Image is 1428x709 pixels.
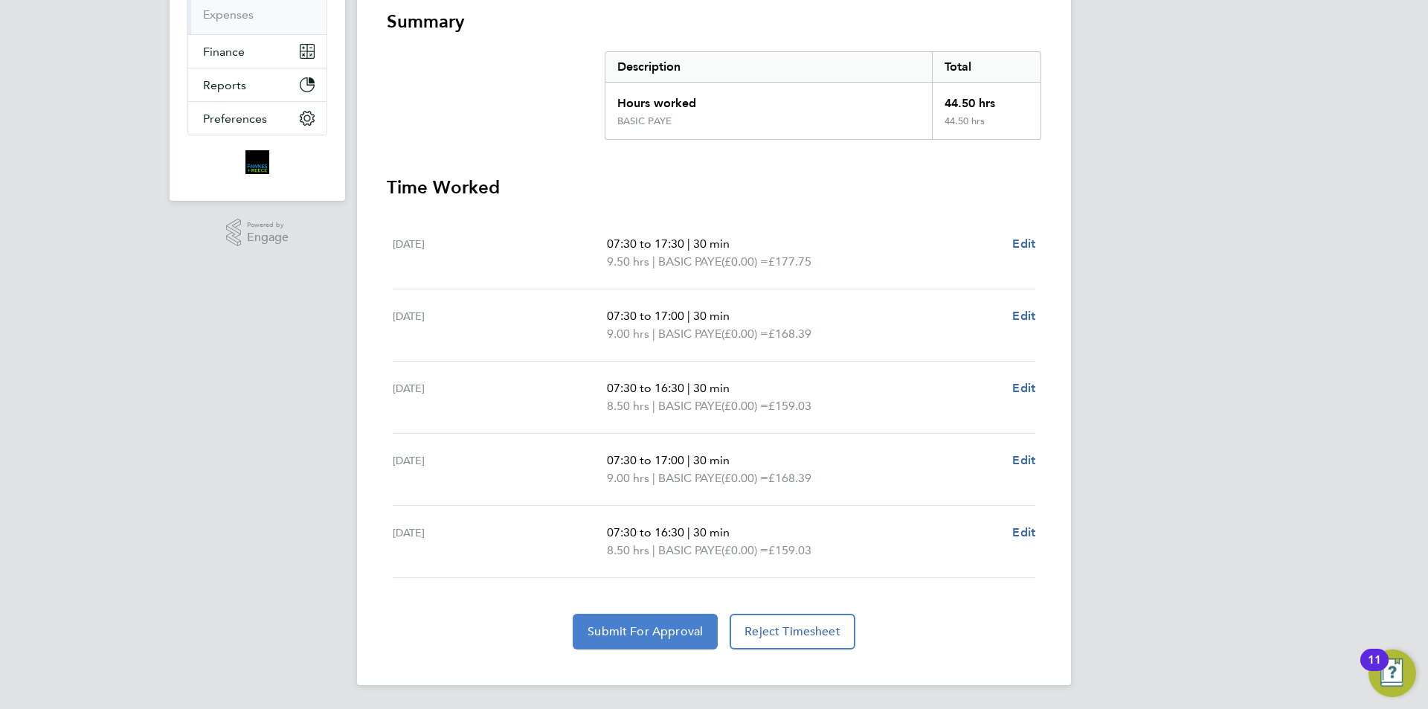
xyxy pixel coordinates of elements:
[652,327,655,341] span: |
[203,45,245,59] span: Finance
[607,327,649,341] span: 9.00 hrs
[607,381,684,395] span: 07:30 to 16:30
[1012,453,1035,467] span: Edit
[393,307,607,343] div: [DATE]
[721,327,768,341] span: (£0.00) =
[1012,525,1035,539] span: Edit
[573,614,718,649] button: Submit For Approval
[393,452,607,487] div: [DATE]
[693,525,730,539] span: 30 min
[387,176,1041,199] h3: Time Worked
[607,254,649,269] span: 9.50 hrs
[187,150,327,174] a: Go to home page
[393,524,607,559] div: [DATE]
[203,7,254,22] a: Expenses
[1012,237,1035,251] span: Edit
[247,231,289,244] span: Engage
[652,399,655,413] span: |
[226,219,289,247] a: Powered byEngage
[693,237,730,251] span: 30 min
[393,379,607,415] div: [DATE]
[203,112,267,126] span: Preferences
[768,471,811,485] span: £168.39
[588,624,703,639] span: Submit For Approval
[721,254,768,269] span: (£0.00) =
[387,10,1041,649] section: Timesheet
[687,525,690,539] span: |
[768,399,811,413] span: £159.03
[1012,379,1035,397] a: Edit
[730,614,855,649] button: Reject Timesheet
[721,399,768,413] span: (£0.00) =
[247,219,289,231] span: Powered by
[1012,307,1035,325] a: Edit
[1368,649,1416,697] button: Open Resource Center, 11 new notifications
[687,309,690,323] span: |
[768,327,811,341] span: £168.39
[188,35,327,68] button: Finance
[721,543,768,557] span: (£0.00) =
[652,543,655,557] span: |
[607,471,649,485] span: 9.00 hrs
[687,381,690,395] span: |
[768,254,811,269] span: £177.75
[744,624,840,639] span: Reject Timesheet
[1368,660,1381,679] div: 11
[1012,524,1035,542] a: Edit
[768,543,811,557] span: £159.03
[607,543,649,557] span: 8.50 hrs
[687,237,690,251] span: |
[605,83,932,115] div: Hours worked
[203,78,246,92] span: Reports
[617,115,672,127] div: BASIC PAYE
[607,453,684,467] span: 07:30 to 17:00
[652,471,655,485] span: |
[1012,309,1035,323] span: Edit
[693,309,730,323] span: 30 min
[652,254,655,269] span: |
[658,253,721,271] span: BASIC PAYE
[658,325,721,343] span: BASIC PAYE
[245,150,269,174] img: bromak-logo-retina.png
[658,542,721,559] span: BASIC PAYE
[607,309,684,323] span: 07:30 to 17:00
[658,397,721,415] span: BASIC PAYE
[1012,452,1035,469] a: Edit
[687,453,690,467] span: |
[387,10,1041,33] h3: Summary
[658,469,721,487] span: BASIC PAYE
[932,115,1041,139] div: 44.50 hrs
[393,235,607,271] div: [DATE]
[721,471,768,485] span: (£0.00) =
[932,83,1041,115] div: 44.50 hrs
[605,51,1041,140] div: Summary
[1012,235,1035,253] a: Edit
[607,399,649,413] span: 8.50 hrs
[605,52,932,82] div: Description
[607,237,684,251] span: 07:30 to 17:30
[932,52,1041,82] div: Total
[693,381,730,395] span: 30 min
[1012,381,1035,395] span: Edit
[188,68,327,101] button: Reports
[607,525,684,539] span: 07:30 to 16:30
[693,453,730,467] span: 30 min
[188,102,327,135] button: Preferences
